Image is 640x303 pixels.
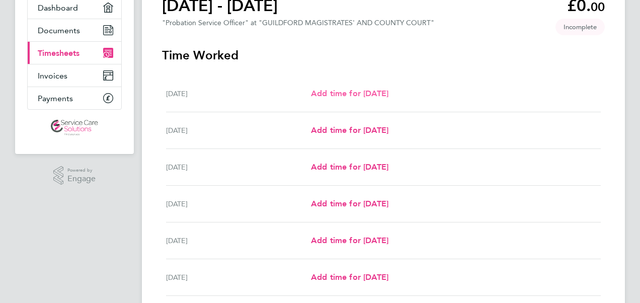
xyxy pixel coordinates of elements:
span: Powered by [67,166,96,175]
div: [DATE] [166,88,311,100]
span: Payments [38,94,73,103]
span: Invoices [38,71,67,81]
div: [DATE] [166,124,311,136]
a: Add time for [DATE] [311,198,388,210]
a: Go to home page [27,120,122,136]
span: Dashboard [38,3,78,13]
div: [DATE] [166,161,311,173]
span: Add time for [DATE] [311,199,388,208]
div: [DATE] [166,198,311,210]
div: "Probation Service Officer" at "GUILDFORD MAGISTRATES' AND COUNTY COURT" [162,19,434,27]
span: Add time for [DATE] [311,272,388,282]
span: Add time for [DATE] [311,162,388,172]
a: Add time for [DATE] [311,88,388,100]
a: Add time for [DATE] [311,271,388,283]
div: [DATE] [166,271,311,283]
a: Powered byEngage [53,166,96,185]
a: Timesheets [28,42,121,64]
div: [DATE] [166,235,311,247]
a: Add time for [DATE] [311,235,388,247]
a: Invoices [28,64,121,87]
a: Add time for [DATE] [311,124,388,136]
span: Add time for [DATE] [311,236,388,245]
a: Payments [28,87,121,109]
span: Documents [38,26,80,35]
span: This timesheet is Incomplete. [555,19,605,35]
span: Add time for [DATE] [311,125,388,135]
span: Add time for [DATE] [311,89,388,98]
a: Documents [28,19,121,41]
span: Timesheets [38,48,79,58]
span: Engage [67,175,96,183]
img: servicecare-logo-retina.png [51,120,98,136]
a: Add time for [DATE] [311,161,388,173]
h3: Time Worked [162,47,605,63]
